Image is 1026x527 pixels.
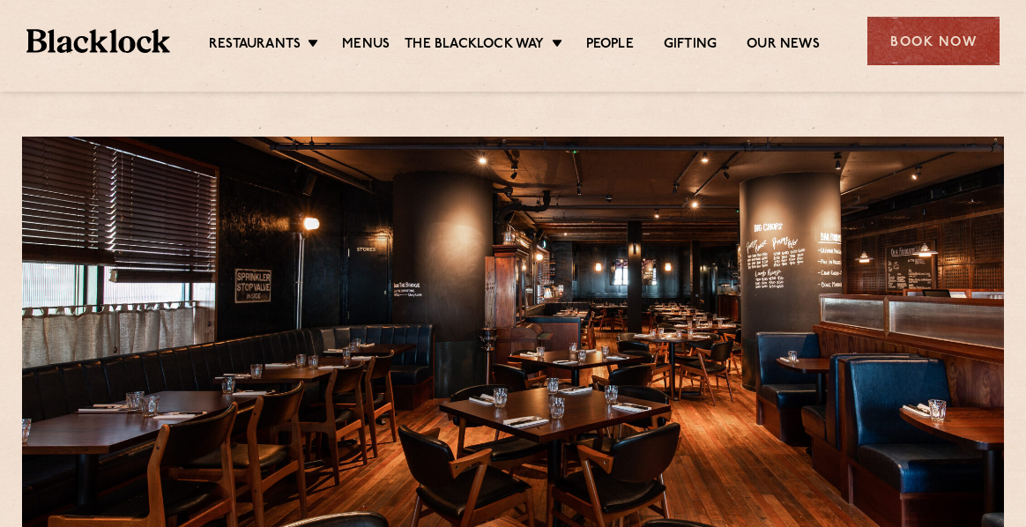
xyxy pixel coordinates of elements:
[342,36,390,56] a: Menus
[747,36,820,56] a: Our News
[586,36,634,56] a: People
[209,36,301,56] a: Restaurants
[405,36,544,56] a: The Blacklock Way
[867,17,1000,65] div: Book Now
[664,36,717,56] a: Gifting
[26,29,170,53] img: BL_Textured_Logo-footer-cropped.svg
